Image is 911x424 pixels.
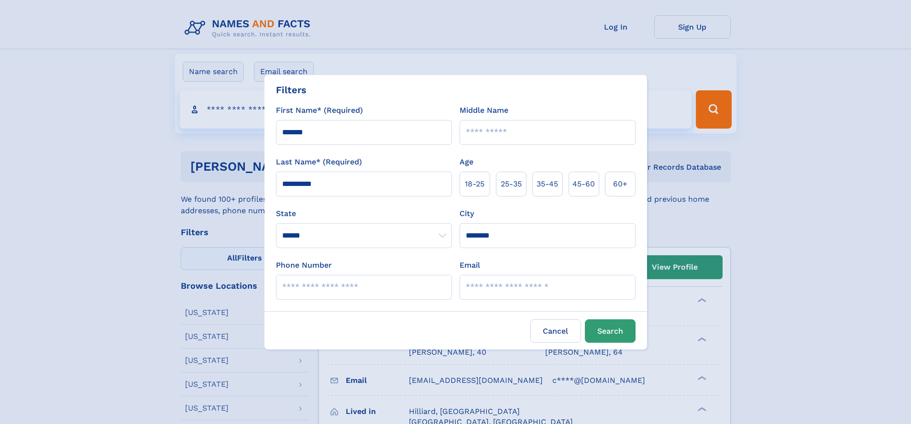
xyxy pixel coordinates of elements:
[572,178,595,190] span: 45‑60
[276,105,363,116] label: First Name* (Required)
[276,156,362,168] label: Last Name* (Required)
[460,105,508,116] label: Middle Name
[276,208,452,219] label: State
[613,178,627,190] span: 60+
[530,319,581,343] label: Cancel
[460,208,474,219] label: City
[465,178,484,190] span: 18‑25
[276,260,332,271] label: Phone Number
[585,319,636,343] button: Search
[537,178,558,190] span: 35‑45
[276,83,307,97] div: Filters
[501,178,522,190] span: 25‑35
[460,156,473,168] label: Age
[460,260,480,271] label: Email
